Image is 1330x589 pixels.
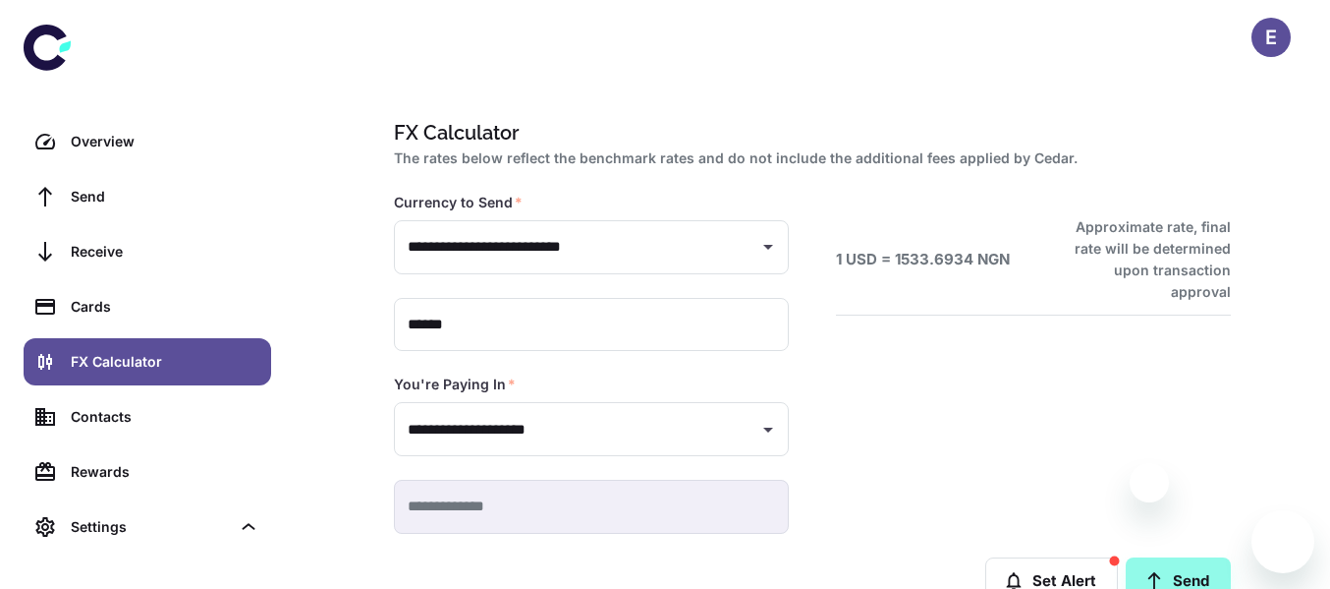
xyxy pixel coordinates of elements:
[1251,510,1314,573] iframe: Button to launch messaging window
[754,416,782,443] button: Open
[394,375,516,394] label: You're Paying In
[754,233,782,261] button: Open
[394,118,1223,147] h1: FX Calculator
[71,516,230,538] div: Settings
[71,131,259,152] div: Overview
[71,186,259,207] div: Send
[24,393,271,441] a: Contacts
[24,503,271,551] div: Settings
[71,241,259,263] div: Receive
[24,448,271,496] a: Rewards
[1251,18,1291,57] button: E
[71,351,259,373] div: FX Calculator
[71,461,259,483] div: Rewards
[24,173,271,220] a: Send
[1130,463,1169,502] iframe: Close message
[24,228,271,275] a: Receive
[71,296,259,318] div: Cards
[24,118,271,165] a: Overview
[24,283,271,330] a: Cards
[24,338,271,385] a: FX Calculator
[394,193,523,212] label: Currency to Send
[71,406,259,428] div: Contacts
[836,249,1010,271] h6: 1 USD = 1533.6934 NGN
[1053,216,1231,303] h6: Approximate rate, final rate will be determined upon transaction approval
